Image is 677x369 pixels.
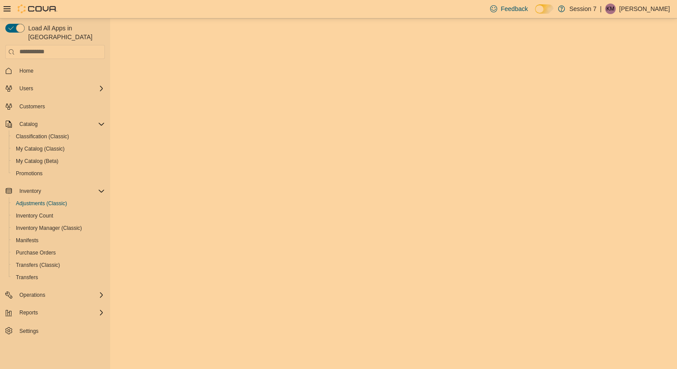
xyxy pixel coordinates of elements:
a: Customers [16,101,48,112]
span: Classification (Classic) [12,131,105,142]
button: My Catalog (Beta) [9,155,108,167]
span: Operations [16,290,105,300]
button: Home [2,64,108,77]
span: Catalog [16,119,105,129]
span: Operations [19,292,45,299]
iframe: To enrich screen reader interactions, please activate Accessibility in Grammarly extension settings [110,18,677,369]
button: Inventory [2,185,108,197]
div: Kate McCarthy [605,4,616,14]
span: Inventory Count [16,212,53,219]
span: Home [16,65,105,76]
button: Operations [16,290,49,300]
p: Session 7 [569,4,596,14]
a: My Catalog (Beta) [12,156,62,166]
span: Settings [19,328,38,335]
span: Users [16,83,105,94]
a: Purchase Orders [12,247,60,258]
button: Customers [2,100,108,113]
span: Inventory Manager (Classic) [12,223,105,233]
a: Settings [16,326,42,336]
span: Reports [19,309,38,316]
a: Inventory Manager (Classic) [12,223,86,233]
span: Inventory [16,186,105,196]
a: Home [16,66,37,76]
span: Transfers (Classic) [16,262,60,269]
button: Catalog [16,119,41,129]
p: [PERSON_NAME] [619,4,670,14]
button: Purchase Orders [9,247,108,259]
nav: Complex example [5,61,105,360]
button: Operations [2,289,108,301]
a: Adjustments (Classic) [12,198,71,209]
span: Promotions [16,170,43,177]
button: Reports [2,306,108,319]
span: Classification (Classic) [16,133,69,140]
a: Classification (Classic) [12,131,73,142]
button: Inventory Manager (Classic) [9,222,108,234]
button: Manifests [9,234,108,247]
span: Promotions [12,168,105,179]
span: Adjustments (Classic) [16,200,67,207]
span: Manifests [12,235,105,246]
span: Customers [16,101,105,112]
span: Transfers (Classic) [12,260,105,270]
input: Dark Mode [535,4,554,14]
button: Transfers (Classic) [9,259,108,271]
span: My Catalog (Classic) [16,145,65,152]
span: Load All Apps in [GEOGRAPHIC_DATA] [25,24,105,41]
span: Transfers [16,274,38,281]
span: Purchase Orders [12,247,105,258]
button: Adjustments (Classic) [9,197,108,210]
a: Promotions [12,168,46,179]
button: Settings [2,324,108,337]
a: Transfers [12,272,41,283]
button: Inventory [16,186,45,196]
span: My Catalog (Beta) [12,156,105,166]
a: Transfers (Classic) [12,260,63,270]
span: Inventory [19,188,41,195]
span: Inventory Count [12,210,105,221]
button: Promotions [9,167,108,180]
button: Inventory Count [9,210,108,222]
button: Reports [16,307,41,318]
span: Home [19,67,33,74]
span: Feedback [501,4,528,13]
button: Users [16,83,37,94]
a: My Catalog (Classic) [12,144,68,154]
img: Cova [18,4,57,13]
span: Transfers [12,272,105,283]
button: Catalog [2,118,108,130]
span: Settings [16,325,105,336]
span: Customers [19,103,45,110]
span: Inventory Manager (Classic) [16,225,82,232]
span: KM [606,4,614,14]
span: Reports [16,307,105,318]
button: My Catalog (Classic) [9,143,108,155]
p: | [600,4,602,14]
span: My Catalog (Beta) [16,158,59,165]
span: Users [19,85,33,92]
button: Classification (Classic) [9,130,108,143]
a: Manifests [12,235,42,246]
span: Manifests [16,237,38,244]
span: My Catalog (Classic) [12,144,105,154]
button: Transfers [9,271,108,284]
a: Inventory Count [12,210,57,221]
button: Users [2,82,108,95]
span: Purchase Orders [16,249,56,256]
span: Adjustments (Classic) [12,198,105,209]
span: Catalog [19,121,37,128]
